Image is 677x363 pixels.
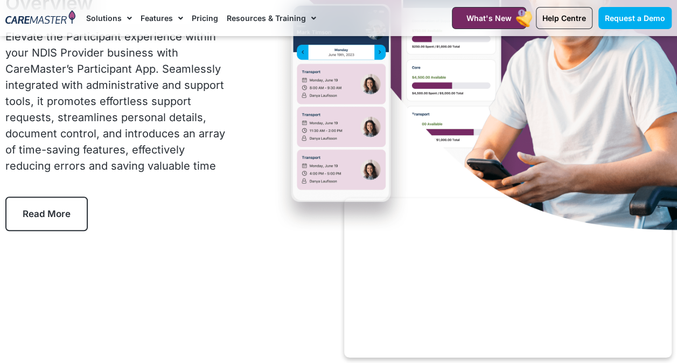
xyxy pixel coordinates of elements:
img: CareMaster Logo [5,10,75,26]
span: Read More [23,208,71,219]
a: What's New [452,7,526,29]
span: Help Centre [542,13,586,23]
span: Elevate the Participant experience within your NDIS Provider business with CareMaster’s Participa... [5,30,225,172]
span: What's New [466,13,512,23]
span: Request a Demo [605,13,665,23]
a: Help Centre [536,7,592,29]
a: Request a Demo [598,7,672,29]
iframe: Popup CTA [344,198,672,358]
a: Read More [5,197,88,231]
